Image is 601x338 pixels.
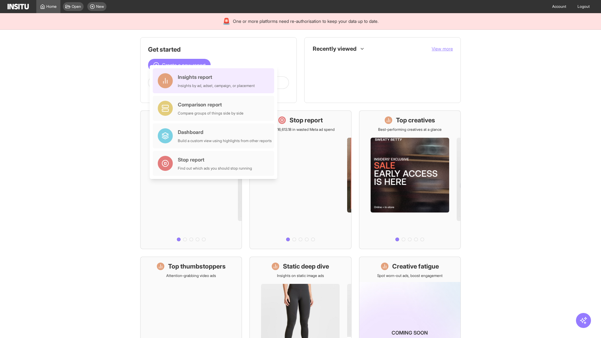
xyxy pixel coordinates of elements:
span: Create a new report [162,61,206,69]
div: Stop report [178,156,252,163]
p: Attention-grabbing video ads [166,273,216,278]
p: Best-performing creatives at a glance [378,127,442,132]
p: Insights on static image ads [277,273,324,278]
h1: Top thumbstoppers [168,262,226,271]
button: View more [432,46,453,52]
div: Build a custom view using highlights from other reports [178,138,272,143]
a: Top creativesBest-performing creatives at a glance [359,110,461,249]
span: New [96,4,104,9]
span: View more [432,46,453,51]
h1: Get started [148,45,289,54]
a: Stop reportSave £16,613.18 in wasted Meta ad spend [249,110,351,249]
span: Open [72,4,81,9]
span: One or more platforms need re-authorisation to keep your data up to date. [233,18,378,24]
button: Create a new report [148,59,211,71]
div: Insights report [178,73,255,81]
div: Comparison report [178,101,244,108]
div: 🚨 [223,17,230,26]
span: Home [46,4,57,9]
img: Logo [8,4,29,9]
h1: Top creatives [396,116,435,125]
div: Dashboard [178,128,272,136]
p: Save £16,613.18 in wasted Meta ad spend [266,127,335,132]
h1: Stop report [290,116,323,125]
div: Find out which ads you should stop running [178,166,252,171]
div: Compare groups of things side by side [178,111,244,116]
h1: Static deep dive [283,262,329,271]
a: What's live nowSee all active ads instantly [140,110,242,249]
div: Insights by ad, adset, campaign, or placement [178,83,255,88]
